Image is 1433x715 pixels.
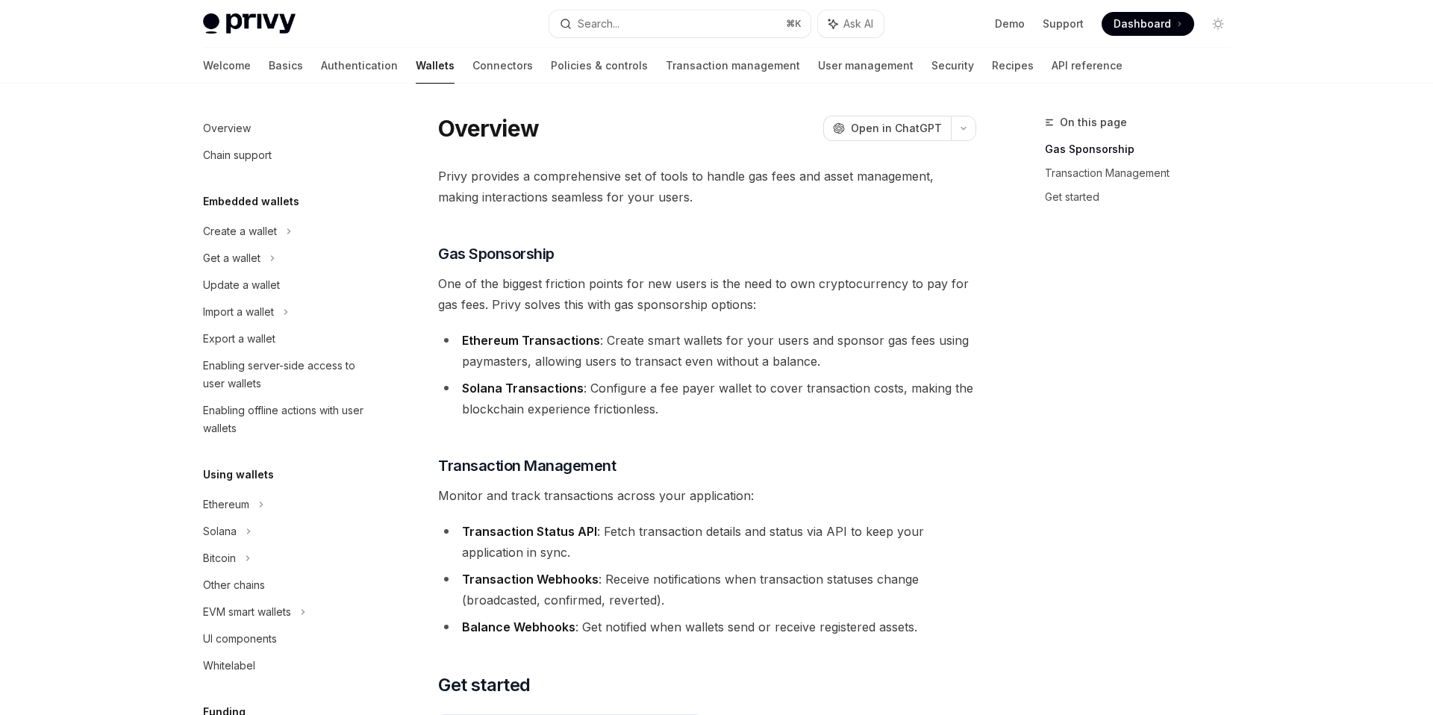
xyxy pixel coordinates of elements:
[931,48,974,84] a: Security
[203,603,291,621] div: EVM smart wallets
[1045,137,1242,161] a: Gas Sponsorship
[203,549,236,567] div: Bitcoin
[462,333,600,348] strong: Ethereum Transactions
[438,616,976,637] li: : Get notified when wallets send or receive registered assets.
[823,116,951,141] button: Open in ChatGPT
[578,15,619,33] div: Search...
[1102,12,1194,36] a: Dashboard
[203,496,249,513] div: Ethereum
[438,243,555,264] span: Gas Sponsorship
[843,16,873,31] span: Ask AI
[203,303,274,321] div: Import a wallet
[818,10,884,37] button: Ask AI
[472,48,533,84] a: Connectors
[203,222,277,240] div: Create a wallet
[1114,16,1171,31] span: Dashboard
[438,485,976,506] span: Monitor and track transactions across your application:
[549,10,811,37] button: Search...⌘K
[203,48,251,84] a: Welcome
[203,146,272,164] div: Chain support
[551,48,648,84] a: Policies & controls
[438,330,976,372] li: : Create smart wallets for your users and sponsor gas fees using paymasters, allowing users to tr...
[438,166,976,207] span: Privy provides a comprehensive set of tools to handle gas fees and asset management, making inter...
[462,572,599,587] strong: Transaction Webhooks
[786,18,802,30] span: ⌘ K
[438,521,976,563] li: : Fetch transaction details and status via API to keep your application in sync.
[191,272,382,299] a: Update a wallet
[191,115,382,142] a: Overview
[851,121,942,136] span: Open in ChatGPT
[992,48,1034,84] a: Recipes
[203,402,373,437] div: Enabling offline actions with user wallets
[203,330,275,348] div: Export a wallet
[438,378,976,419] li: : Configure a fee payer wallet to cover transaction costs, making the blockchain experience frict...
[203,276,280,294] div: Update a wallet
[438,115,539,142] h1: Overview
[203,466,274,484] h5: Using wallets
[191,397,382,442] a: Enabling offline actions with user wallets
[462,524,597,539] strong: Transaction Status API
[203,13,296,34] img: light logo
[191,142,382,169] a: Chain support
[1045,161,1242,185] a: Transaction Management
[203,357,373,393] div: Enabling server-side access to user wallets
[1052,48,1123,84] a: API reference
[416,48,455,84] a: Wallets
[203,193,299,210] h5: Embedded wallets
[666,48,800,84] a: Transaction management
[191,572,382,599] a: Other chains
[1043,16,1084,31] a: Support
[438,455,616,476] span: Transaction Management
[462,619,575,634] strong: Balance Webhooks
[1206,12,1230,36] button: Toggle dark mode
[995,16,1025,31] a: Demo
[438,569,976,611] li: : Receive notifications when transaction statuses change (broadcasted, confirmed, reverted).
[191,352,382,397] a: Enabling server-side access to user wallets
[203,249,260,267] div: Get a wallet
[191,325,382,352] a: Export a wallet
[269,48,303,84] a: Basics
[203,522,237,540] div: Solana
[438,673,530,697] span: Get started
[818,48,914,84] a: User management
[203,657,255,675] div: Whitelabel
[462,381,584,396] strong: Solana Transactions
[191,625,382,652] a: UI components
[438,273,976,315] span: One of the biggest friction points for new users is the need to own cryptocurrency to pay for gas...
[203,576,265,594] div: Other chains
[1045,185,1242,209] a: Get started
[1060,113,1127,131] span: On this page
[191,652,382,679] a: Whitelabel
[321,48,398,84] a: Authentication
[203,119,251,137] div: Overview
[203,630,277,648] div: UI components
